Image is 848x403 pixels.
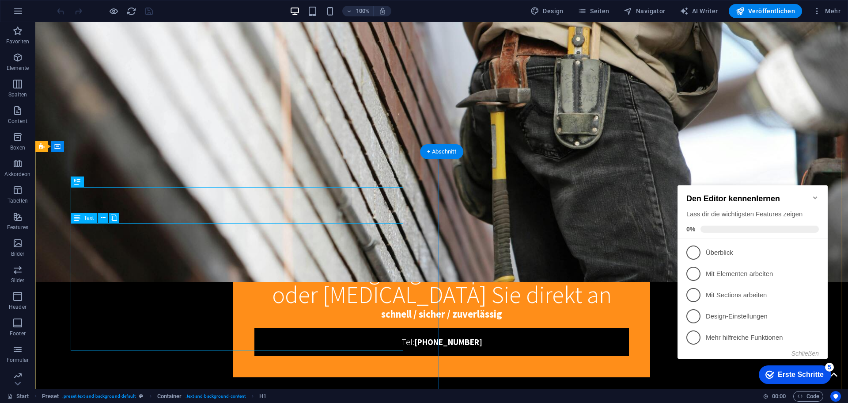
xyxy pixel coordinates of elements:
p: Mit Elementen arbeiten [32,97,138,106]
span: 0% [12,53,26,60]
button: Klicke hier, um den Vorschau-Modus zu verlassen [108,6,119,16]
li: Mit Sections arbeiten [4,112,154,133]
button: AI Writer [676,4,722,18]
p: Tabellen [8,197,28,204]
button: Mehr [809,4,844,18]
p: Spalten [8,91,27,98]
p: Akkordeon [4,171,30,178]
i: Dieses Element ist ein anpassbares Preset [139,394,143,399]
span: Text [84,215,94,221]
button: reload [126,6,136,16]
h6: Session-Zeit [763,391,786,402]
p: Design-Einstellungen [32,139,138,149]
span: : [778,393,780,399]
p: Footer [10,330,26,337]
span: 00 00 [772,391,786,402]
button: 100% [342,6,374,16]
button: Code [793,391,823,402]
span: Veröffentlichen [736,7,795,15]
li: Überblick [4,69,154,91]
span: Navigator [624,7,666,15]
span: Design [530,7,564,15]
div: 5 [151,190,160,199]
span: Seiten [578,7,609,15]
div: + Abschnitt [420,144,463,159]
p: Formular [7,357,29,364]
p: Boxen [10,144,25,151]
span: Klick zum Auswählen. Doppelklick zum Bearbeiten [259,391,266,402]
span: . text-and-background-content [185,391,246,402]
button: Usercentrics [830,391,841,402]
button: Design [527,4,567,18]
span: Klick zum Auswählen. Doppelklick zum Bearbeiten [157,391,182,402]
p: Header [9,303,26,311]
li: Mit Elementen arbeiten [4,91,154,112]
p: Bilder [11,250,25,257]
h2: Den Editor kennenlernen [12,22,145,31]
button: Navigator [620,4,669,18]
span: Mehr [813,7,840,15]
p: Slider [11,277,25,284]
button: Veröffentlichen [729,4,802,18]
button: Schließen [117,177,145,184]
p: Elemente [7,65,29,72]
p: Mehr hilfreiche Funktionen [32,161,138,170]
a: Klick, um Auswahl aufzuheben. Doppelklick öffnet Seitenverwaltung [7,391,29,402]
i: Seite neu laden [126,6,136,16]
span: Klick zum Auswählen. Doppelklick zum Bearbeiten [42,391,59,402]
div: Design (Strg+Alt+Y) [527,4,567,18]
span: Code [797,391,819,402]
span: AI Writer [680,7,718,15]
nav: breadcrumb [42,391,267,402]
div: Erste Schritte [104,198,150,206]
i: Bei Größenänderung Zoomstufe automatisch an das gewählte Gerät anpassen. [379,7,386,15]
button: Seiten [574,4,613,18]
span: . preset-text-and-background-default [62,391,136,402]
li: Design-Einstellungen [4,133,154,154]
p: Features [7,224,28,231]
div: Lass dir die wichtigsten Features zeigen [12,37,145,46]
li: Mehr hilfreiche Funktionen [4,154,154,176]
p: Überblick [32,76,138,85]
div: Minimize checklist [138,22,145,29]
h6: 100% [356,6,370,16]
p: Favoriten [6,38,29,45]
p: Mit Sections arbeiten [32,118,138,127]
p: Content [8,118,27,125]
div: Erste Schritte 5 items remaining, 0% complete [85,193,157,211]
